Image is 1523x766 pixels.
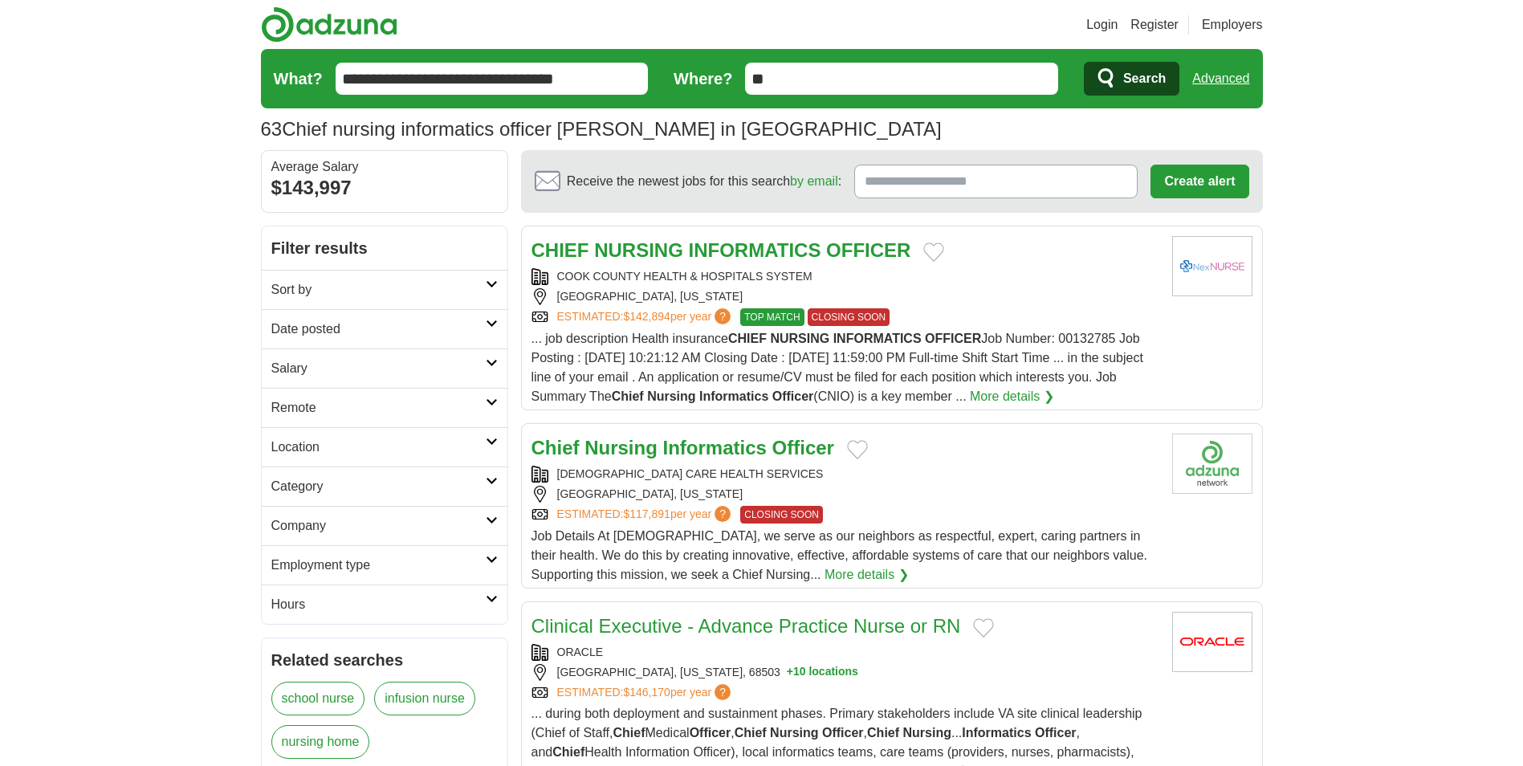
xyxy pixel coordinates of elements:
strong: Informatics [699,389,768,403]
label: What? [274,67,323,91]
a: Category [262,467,507,506]
strong: Officer [1035,726,1077,740]
a: Date posted [262,309,507,348]
a: ESTIMATED:$142,894per year? [557,308,735,326]
a: Register [1130,15,1179,35]
span: TOP MATCH [740,308,804,326]
img: Adzuna logo [261,6,397,43]
strong: OFFICER [826,239,910,261]
strong: Nursing [770,726,818,740]
div: [GEOGRAPHIC_DATA], [US_STATE] [531,288,1159,305]
strong: Chief [531,437,580,458]
span: CLOSING SOON [808,308,890,326]
a: More details ❯ [825,565,909,585]
span: Search [1123,63,1166,95]
div: COOK COUNTY HEALTH & HOSPITALS SYSTEM [531,268,1159,285]
strong: NURSING [594,239,683,261]
strong: Chief [735,726,767,740]
h2: Hours [271,595,486,614]
h2: Filter results [262,226,507,270]
h2: Employment type [271,556,486,575]
span: $142,894 [623,310,670,323]
strong: Officer [772,437,834,458]
img: Company logo [1172,434,1252,494]
strong: Officer [822,726,864,740]
a: Employment type [262,545,507,585]
strong: NURSING [770,332,829,345]
h2: Related searches [271,648,498,672]
span: ... job description Health insurance Job Number: 00132785 Job Posting : [DATE] 10:21:12 AM Closin... [531,332,1143,403]
div: $143,997 [271,173,498,202]
button: Add to favorite jobs [973,618,994,638]
button: Search [1084,62,1179,96]
span: CLOSING SOON [740,506,823,524]
h2: Date posted [271,320,486,339]
a: nursing home [271,725,370,759]
strong: OFFICER [925,332,981,345]
img: Oracle logo [1172,612,1252,672]
a: More details ❯ [970,387,1054,406]
h2: Salary [271,359,486,378]
strong: CHIEF [728,332,767,345]
a: Chief Nursing Informatics Officer [531,437,834,458]
a: ORACLE [557,646,604,658]
a: Hours [262,585,507,624]
span: Job Details At [DEMOGRAPHIC_DATA], we serve as our neighbors as respectful, expert, caring partne... [531,529,1148,581]
a: school nurse [271,682,365,715]
span: ? [715,684,731,700]
img: Company logo [1172,236,1252,296]
span: ? [715,308,731,324]
strong: Chief [867,726,899,740]
a: Location [262,427,507,467]
h2: Company [271,516,486,536]
label: Where? [674,67,732,91]
h2: Location [271,438,486,457]
a: by email [790,174,838,188]
strong: Chief [552,745,584,759]
h2: Category [271,477,486,496]
div: [DEMOGRAPHIC_DATA] CARE HEALTH SERVICES [531,466,1159,483]
strong: CHIEF [531,239,589,261]
strong: Nursing [584,437,658,458]
a: CHIEF NURSING INFORMATICS OFFICER [531,239,911,261]
a: Clinical Executive - Advance Practice Nurse or RN [531,615,961,637]
span: Receive the newest jobs for this search : [567,172,841,191]
strong: INFORMATICS [689,239,821,261]
strong: Officer [690,726,731,740]
strong: Nursing [903,726,951,740]
a: ESTIMATED:$146,170per year? [557,684,735,701]
span: + [787,664,793,681]
strong: Chief [613,726,645,740]
div: [GEOGRAPHIC_DATA], [US_STATE], 68503 [531,664,1159,681]
h2: Sort by [271,280,486,299]
button: +10 locations [787,664,858,681]
a: infusion nurse [374,682,475,715]
a: Login [1086,15,1118,35]
strong: Officer [772,389,814,403]
strong: Informatics [663,437,767,458]
button: Add to favorite jobs [923,242,944,262]
div: [GEOGRAPHIC_DATA], [US_STATE] [531,486,1159,503]
span: ? [715,506,731,522]
strong: Nursing [647,389,695,403]
h1: Chief nursing informatics officer [PERSON_NAME] in [GEOGRAPHIC_DATA] [261,118,942,140]
strong: INFORMATICS [833,332,922,345]
a: Remote [262,388,507,427]
div: Average Salary [271,161,498,173]
a: Advanced [1192,63,1249,95]
a: Employers [1202,15,1263,35]
a: Sort by [262,270,507,309]
strong: Informatics [962,726,1031,740]
span: $146,170 [623,686,670,699]
a: Company [262,506,507,545]
button: Create alert [1150,165,1248,198]
strong: Chief [612,389,644,403]
span: 63 [261,115,283,144]
a: ESTIMATED:$117,891per year? [557,506,735,524]
button: Add to favorite jobs [847,440,868,459]
span: $117,891 [623,507,670,520]
a: Salary [262,348,507,388]
h2: Remote [271,398,486,418]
